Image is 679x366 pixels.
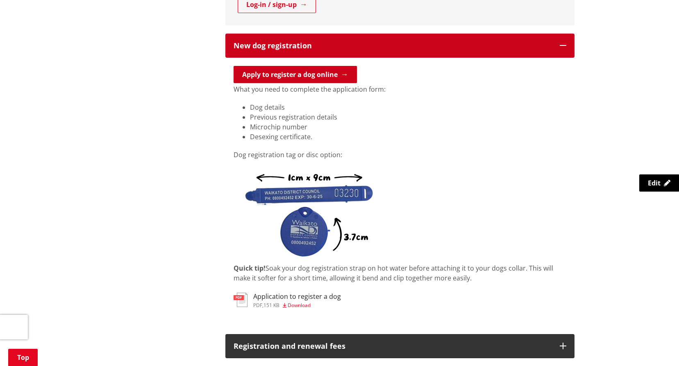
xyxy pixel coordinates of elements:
[288,302,311,309] span: Download
[250,132,566,142] li: Desexing certificate.
[253,302,262,309] span: pdf
[641,332,671,361] iframe: Messenger Launcher
[234,168,382,263] img: Dog Tags 20 21
[234,263,566,293] div: Soak your dog registration strap on hot water before attaching it to your dogs collar. This will ...
[225,334,575,359] button: Registration and renewal fees
[234,293,341,307] a: Application to register a dog pdf,151 KB Download
[234,342,552,350] h3: Registration and renewal fees
[253,293,341,300] h3: Application to register a dog
[234,150,566,160] p: Dog registration tag or disc option:
[639,174,679,192] a: Edit
[225,34,575,58] button: New dog registration
[234,84,566,94] p: What you need to complete the application form:
[234,264,266,273] strong: Quick tip!
[648,178,661,188] span: Edit
[234,66,357,83] a: Apply to register a dog online
[234,42,552,50] h3: New dog registration
[234,293,248,307] img: document-pdf.svg
[250,102,566,112] li: Dog details
[8,349,38,366] a: Top
[250,112,566,122] li: Previous registration details
[253,303,341,308] div: ,
[263,302,279,309] span: 151 KB
[250,122,566,132] li: Microchip number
